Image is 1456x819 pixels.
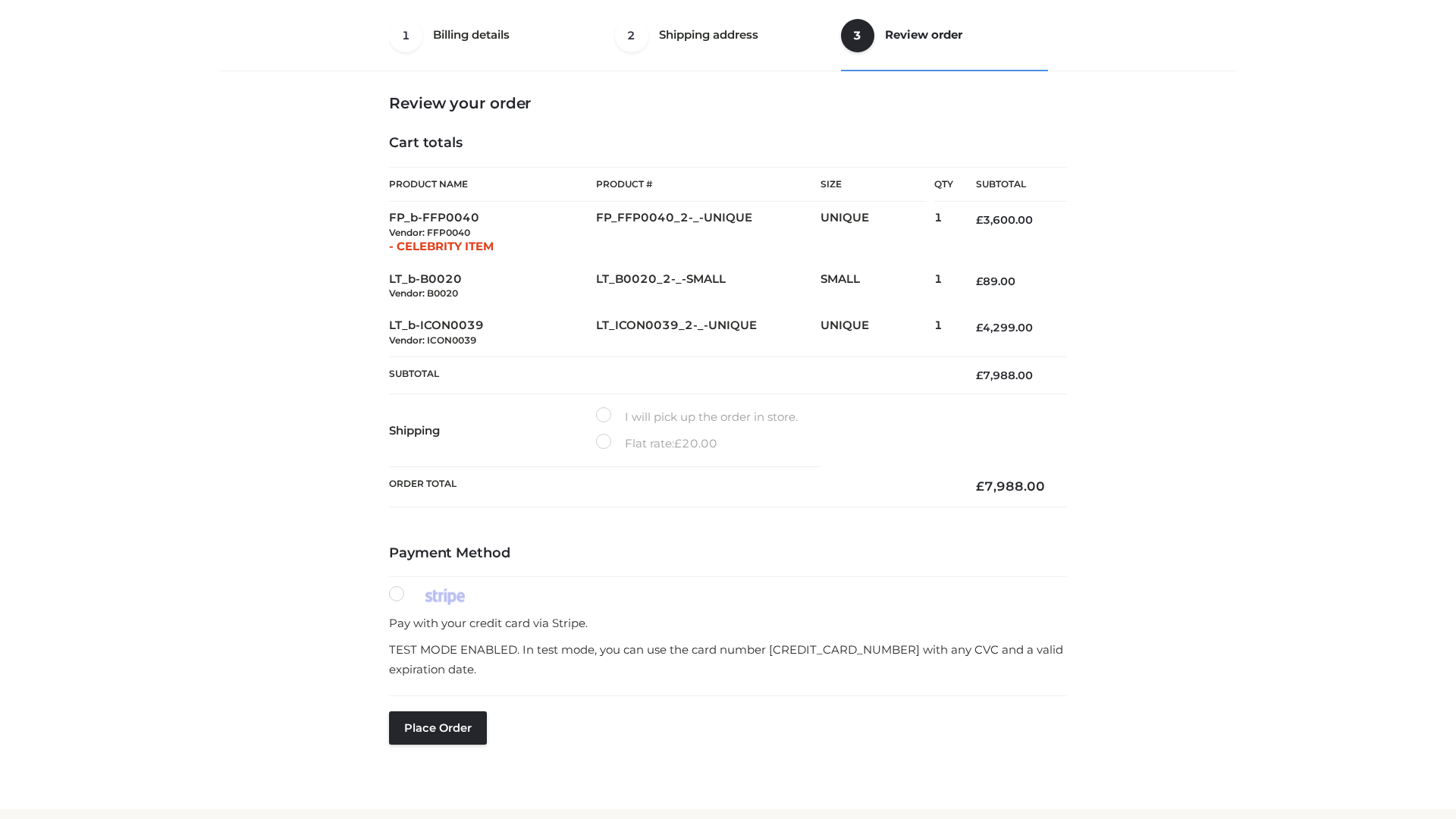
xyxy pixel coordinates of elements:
[389,287,458,299] small: Vendor: B0020
[953,168,1067,202] th: Subtotal
[976,275,983,288] span: £
[389,545,1067,562] h4: Payment Method
[934,167,953,202] th: Qty
[596,309,821,356] td: LT_ICON0039_2-_-UNIQUE
[934,202,953,263] td: 1
[389,167,596,202] th: Product Name
[976,213,1033,227] bdi: 3,600.00
[821,168,927,202] th: Size
[596,407,798,427] label: I will pick up the order in store.
[674,436,717,450] bdi: 20.00
[976,369,1033,382] bdi: 7,988.00
[976,275,1015,288] bdi: 89.00
[389,263,596,310] td: LT_b-B0020
[389,711,487,745] button: Place order
[389,309,596,356] td: LT_b-ICON0039
[389,334,476,346] small: Vendor: ICON0039
[389,640,1067,679] p: TEST MODE ENABLED. In test mode, you can use the card number [CREDIT_CARD_NUMBER] with any CVC an...
[596,202,821,263] td: FP_FFP0040_2-_-UNIQUE
[389,135,1067,152] h4: Cart totals
[976,321,1033,334] bdi: 4,299.00
[976,479,1045,494] bdi: 7,988.00
[674,436,682,450] span: £
[821,309,934,356] td: UNIQUE
[976,369,983,382] span: £
[389,613,1067,633] p: Pay with your credit card via Stripe.
[389,94,1067,112] h3: Review your order
[389,466,953,507] th: Order Total
[389,356,953,394] th: Subtotal
[596,434,717,453] label: Flat rate:
[389,227,470,238] small: Vendor: FFP0040
[976,213,983,227] span: £
[934,263,953,310] td: 1
[821,202,934,263] td: UNIQUE
[976,479,984,494] span: £
[389,202,596,263] td: FP_b-FFP0040
[389,239,494,253] span: - CELEBRITY ITEM
[596,167,821,202] th: Product #
[976,321,983,334] span: £
[596,263,821,310] td: LT_B0020_2-_-SMALL
[821,263,934,310] td: SMALL
[934,309,953,356] td: 1
[389,394,596,466] th: Shipping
